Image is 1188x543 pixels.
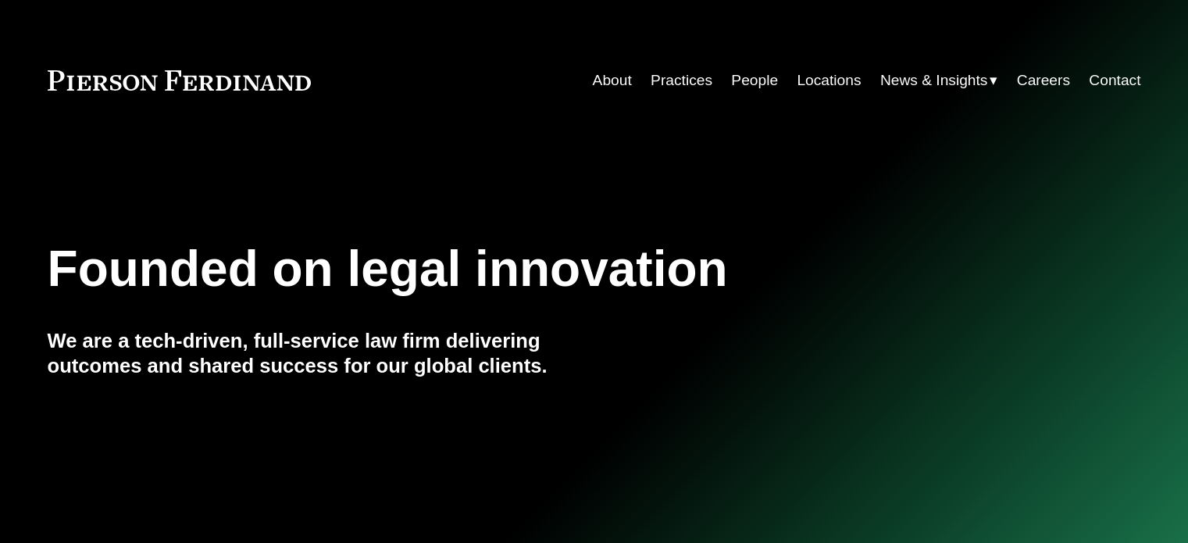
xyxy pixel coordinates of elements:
a: Locations [797,66,861,95]
a: Careers [1017,66,1070,95]
a: About [593,66,632,95]
span: News & Insights [880,67,988,95]
a: Practices [651,66,712,95]
a: Contact [1089,66,1140,95]
a: folder dropdown [880,66,998,95]
h4: We are a tech-driven, full-service law firm delivering outcomes and shared success for our global... [48,328,594,379]
h1: Founded on legal innovation [48,241,959,298]
a: People [731,66,778,95]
